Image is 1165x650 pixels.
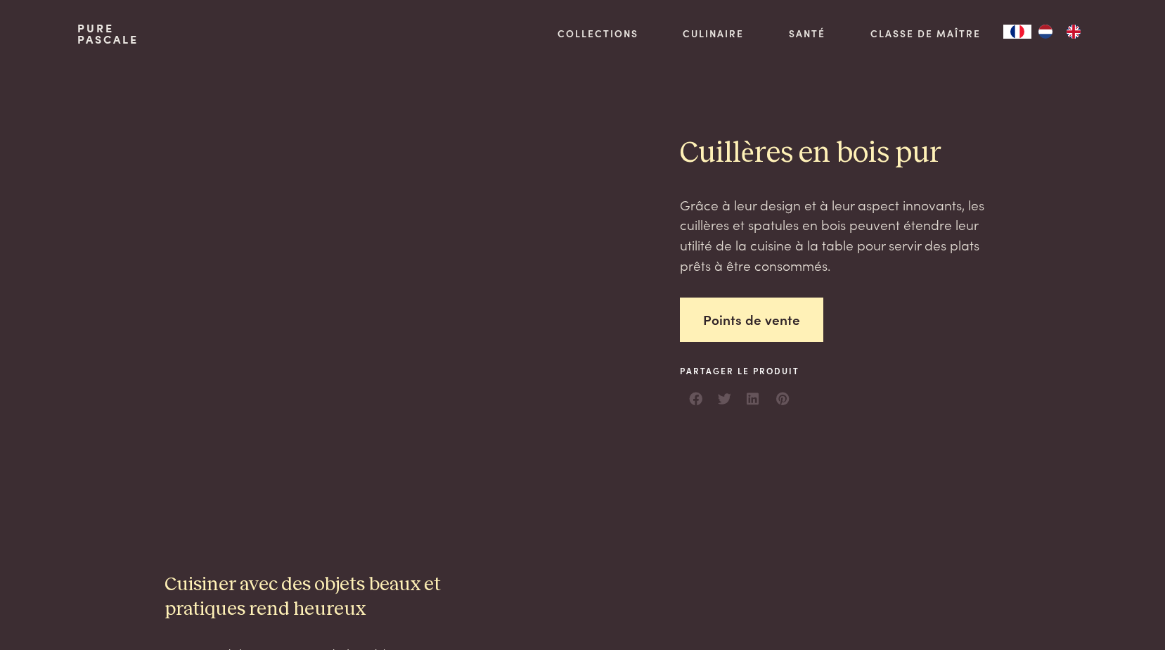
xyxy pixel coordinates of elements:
ul: Language list [1031,25,1088,39]
h2: Cuillères en bois pur [680,135,1002,172]
div: Grâce à leur design et à leur aspect innovants, les cuillères et spatules en bois peuvent étendre... [680,195,1002,276]
h3: Cuisiner avec des objets beaux et pratiques rend heureux [165,573,476,621]
a: Classe de maître [870,26,981,41]
a: PurePascale [77,23,139,45]
a: FR [1003,25,1031,39]
a: Collections [558,26,638,41]
a: EN [1060,25,1088,39]
span: Partager le produit [680,364,799,377]
a: Santé [789,26,825,41]
a: NL [1031,25,1060,39]
a: Points de vente [680,298,823,342]
div: Language [1003,25,1031,39]
aside: Language selected: Français [1003,25,1088,39]
a: Culinaire [683,26,744,41]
